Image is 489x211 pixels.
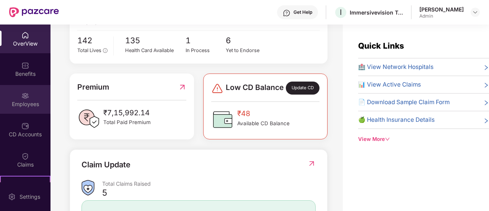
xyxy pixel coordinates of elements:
[21,122,29,130] img: svg+xml;base64,PHN2ZyBpZD0iQ0RfQWNjb3VudHMiIGRhdGEtbmFtZT0iQ0QgQWNjb3VudHMiIHhtbG5zPSJodHRwOi8vd3...
[226,82,284,95] span: Low CD Balance
[125,34,186,47] span: 135
[283,9,290,17] img: svg+xml;base64,PHN2ZyBpZD0iSGVscC0zMngzMiIgeG1sbnM9Imh0dHA6Ly93d3cudzMub3JnLzIwMDAvc3ZnIiB3aWR0aD...
[21,92,29,100] img: svg+xml;base64,PHN2ZyBpZD0iRW1wbG95ZWVzIiB4bWxucz0iaHR0cDovL3d3dy53My5vcmcvMjAwMC9zdmciIHdpZHRoPS...
[483,82,489,89] span: right
[472,9,478,15] img: svg+xml;base64,PHN2ZyBpZD0iRHJvcGRvd24tMzJ4MzIiIHhtbG5zPSJodHRwOi8vd3d3LnczLm9yZy8yMDAwL3N2ZyIgd2...
[237,108,290,119] span: ₹48
[350,9,403,16] div: Immersivevision Technology Private Limited
[340,8,342,17] span: I
[178,81,186,93] img: RedirectIcon
[483,99,489,107] span: right
[419,13,464,19] div: Admin
[77,81,109,93] span: Premium
[77,34,108,47] span: 142
[186,47,226,54] div: In Process
[358,62,434,72] span: 🏥 View Network Hospitals
[186,34,226,47] span: 1
[358,41,404,51] span: Quick Links
[125,47,186,54] div: Health Card Available
[308,160,316,167] img: RedirectIcon
[81,180,95,196] img: ClaimsSummaryIcon
[226,34,266,47] span: 6
[358,98,450,107] span: 📄 Download Sample Claim Form
[211,82,223,95] img: svg+xml;base64,PHN2ZyBpZD0iRGFuZ2VyLTMyeDMyIiB4bWxucz0iaHR0cDovL3d3dy53My5vcmcvMjAwMC9zdmciIHdpZH...
[81,159,130,171] div: Claim Update
[211,108,234,131] img: CDBalanceIcon
[103,118,151,126] span: Total Paid Premium
[103,107,151,119] span: ₹7,15,992.14
[483,64,489,72] span: right
[103,48,107,52] span: info-circle
[358,80,421,89] span: 📊 View Active Claims
[21,31,29,39] img: svg+xml;base64,PHN2ZyBpZD0iSG9tZSIgeG1sbnM9Imh0dHA6Ly93d3cudzMub3JnLzIwMDAvc3ZnIiB3aWR0aD0iMjAiIG...
[385,137,390,142] span: down
[419,6,464,13] div: [PERSON_NAME]
[358,115,435,124] span: 🍏 Health Insurance Details
[286,82,319,95] div: Update CD
[102,180,316,187] div: Total Claims Raised
[9,7,59,17] img: New Pazcare Logo
[8,193,16,201] img: svg+xml;base64,PHN2ZyBpZD0iU2V0dGluZy0yMHgyMCIgeG1sbnM9Imh0dHA6Ly93d3cudzMub3JnLzIwMDAvc3ZnIiB3aW...
[483,117,489,124] span: right
[17,193,42,201] div: Settings
[358,135,489,143] div: View More
[293,9,312,15] div: Get Help
[226,47,266,54] div: Yet to Endorse
[21,62,29,69] img: svg+xml;base64,PHN2ZyBpZD0iQmVuZWZpdHMiIHhtbG5zPSJodHRwOi8vd3d3LnczLm9yZy8yMDAwL3N2ZyIgd2lkdGg9Ij...
[77,107,100,130] img: PaidPremiumIcon
[102,187,107,198] div: 5
[21,152,29,160] img: svg+xml;base64,PHN2ZyBpZD0iQ2xhaW0iIHhtbG5zPSJodHRwOi8vd3d3LnczLm9yZy8yMDAwL3N2ZyIgd2lkdGg9IjIwIi...
[77,47,101,53] span: Total Lives
[237,119,290,128] span: Available CD Balance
